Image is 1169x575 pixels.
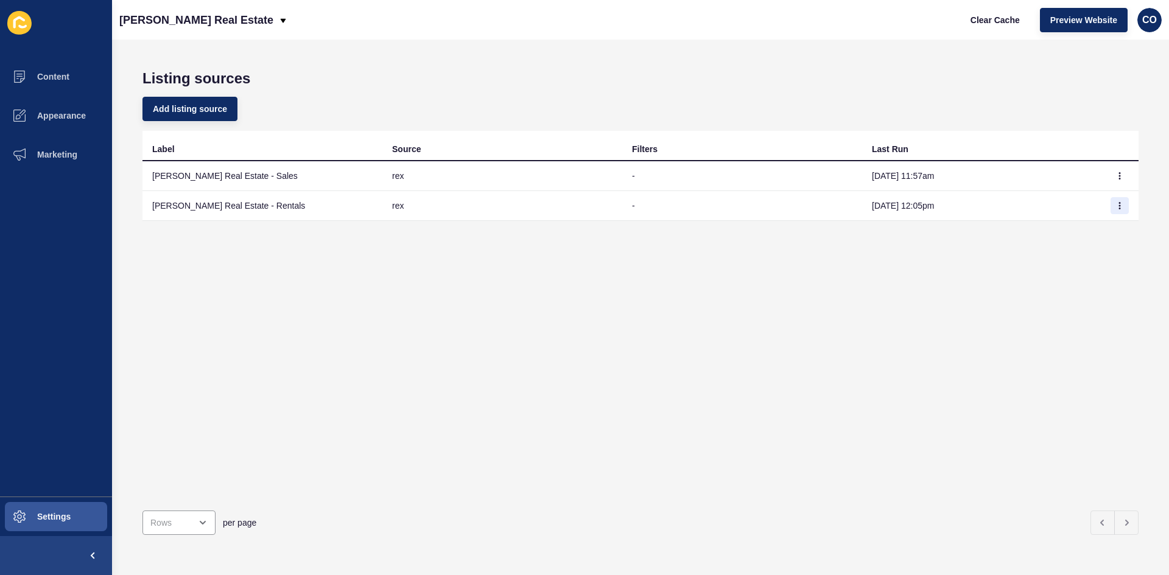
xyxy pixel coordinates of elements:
[153,103,227,115] span: Add listing source
[119,5,273,35] p: [PERSON_NAME] Real Estate
[872,143,908,155] div: Last Run
[152,143,175,155] div: Label
[142,70,1139,87] h1: Listing sources
[1040,8,1128,32] button: Preview Website
[142,97,237,121] button: Add listing source
[862,191,1102,221] td: [DATE] 12:05pm
[862,161,1102,191] td: [DATE] 11:57am
[382,191,622,221] td: rex
[142,161,382,191] td: [PERSON_NAME] Real Estate - Sales
[223,517,256,529] span: per page
[622,161,862,191] td: -
[382,161,622,191] td: rex
[1050,14,1117,26] span: Preview Website
[392,143,421,155] div: Source
[622,191,862,221] td: -
[142,511,216,535] div: open menu
[1142,14,1157,26] span: CO
[632,143,658,155] div: Filters
[971,14,1020,26] span: Clear Cache
[142,191,382,221] td: [PERSON_NAME] Real Estate - Rentals
[960,8,1030,32] button: Clear Cache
